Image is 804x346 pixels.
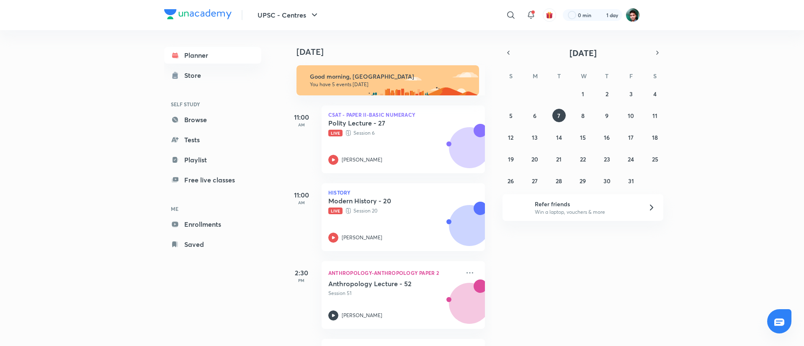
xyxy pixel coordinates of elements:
[528,131,541,144] button: October 13, 2025
[328,119,433,127] h5: Polity Lecture - 27
[528,109,541,122] button: October 6, 2025
[528,174,541,187] button: October 27, 2025
[581,112,585,120] abbr: October 8, 2025
[285,200,318,205] p: AM
[532,133,538,141] abbr: October 13, 2025
[600,174,613,187] button: October 30, 2025
[285,190,318,200] h5: 11:00
[328,190,478,195] p: History
[504,109,518,122] button: October 5, 2025
[653,90,657,98] abbr: October 4, 2025
[164,47,261,64] a: Planner
[533,72,538,80] abbr: Monday
[164,202,261,216] h6: ME
[342,234,382,241] p: [PERSON_NAME]
[184,70,206,80] div: Store
[628,133,634,141] abbr: October 17, 2025
[596,11,605,19] img: streak
[648,152,662,166] button: October 25, 2025
[164,172,261,188] a: Free live classes
[164,97,261,111] h6: SELF STUDY
[628,112,634,120] abbr: October 10, 2025
[652,155,658,163] abbr: October 25, 2025
[296,47,493,57] h4: [DATE]
[653,72,657,80] abbr: Saturday
[509,199,526,216] img: referral
[624,131,638,144] button: October 17, 2025
[328,197,433,205] h5: Modern History - 20
[557,72,561,80] abbr: Tuesday
[285,122,318,127] p: AM
[556,177,562,185] abbr: October 28, 2025
[504,131,518,144] button: October 12, 2025
[606,90,608,98] abbr: October 2, 2025
[624,87,638,100] button: October 3, 2025
[328,112,478,117] p: CSAT - Paper II-Basic Numeracy
[629,72,633,80] abbr: Friday
[328,290,460,297] p: Session 51
[648,131,662,144] button: October 18, 2025
[543,8,556,22] button: avatar
[532,177,538,185] abbr: October 27, 2025
[624,109,638,122] button: October 10, 2025
[648,109,662,122] button: October 11, 2025
[328,279,433,288] h5: Anthropology Lecture - 52
[552,152,566,166] button: October 21, 2025
[546,11,553,19] img: avatar
[581,72,587,80] abbr: Wednesday
[310,73,472,80] h6: Good morning, [GEOGRAPHIC_DATA]
[629,90,633,98] abbr: October 3, 2025
[556,155,562,163] abbr: October 21, 2025
[328,129,460,137] p: Session 6
[164,9,232,21] a: Company Logo
[164,9,232,19] img: Company Logo
[600,131,613,144] button: October 16, 2025
[603,177,611,185] abbr: October 30, 2025
[164,131,261,148] a: Tests
[557,112,560,120] abbr: October 7, 2025
[652,112,657,120] abbr: October 11, 2025
[296,65,479,95] img: morning
[576,152,590,166] button: October 22, 2025
[652,133,658,141] abbr: October 18, 2025
[605,72,608,80] abbr: Thursday
[576,131,590,144] button: October 15, 2025
[552,131,566,144] button: October 14, 2025
[576,109,590,122] button: October 8, 2025
[509,112,513,120] abbr: October 5, 2025
[514,47,652,59] button: [DATE]
[605,112,608,120] abbr: October 9, 2025
[552,174,566,187] button: October 28, 2025
[328,208,343,214] span: Live
[556,133,562,141] abbr: October 14, 2025
[164,151,261,168] a: Playlist
[509,72,513,80] abbr: Sunday
[508,155,514,163] abbr: October 19, 2025
[285,112,318,122] h5: 11:00
[535,200,638,208] h6: Refer friends
[628,177,634,185] abbr: October 31, 2025
[604,133,610,141] abbr: October 16, 2025
[533,112,536,120] abbr: October 6, 2025
[626,8,640,22] img: Avinash Gupta
[164,216,261,233] a: Enrollments
[580,177,586,185] abbr: October 29, 2025
[508,133,513,141] abbr: October 12, 2025
[569,47,597,59] span: [DATE]
[624,152,638,166] button: October 24, 2025
[582,90,584,98] abbr: October 1, 2025
[552,109,566,122] button: October 7, 2025
[580,155,586,163] abbr: October 22, 2025
[531,155,538,163] abbr: October 20, 2025
[164,111,261,128] a: Browse
[648,87,662,100] button: October 4, 2025
[164,67,261,84] a: Store
[504,152,518,166] button: October 19, 2025
[528,152,541,166] button: October 20, 2025
[628,155,634,163] abbr: October 24, 2025
[508,177,514,185] abbr: October 26, 2025
[328,207,460,215] p: Session 20
[580,133,586,141] abbr: October 15, 2025
[600,152,613,166] button: October 23, 2025
[624,174,638,187] button: October 31, 2025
